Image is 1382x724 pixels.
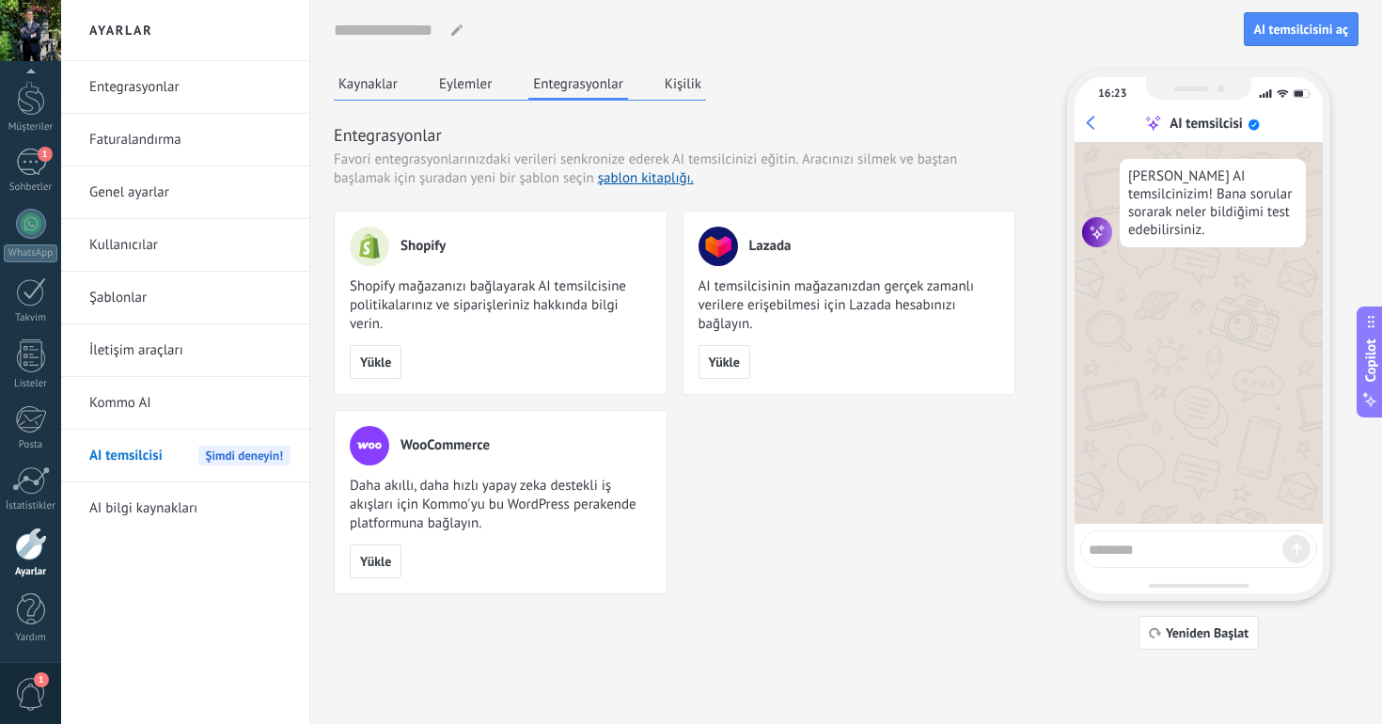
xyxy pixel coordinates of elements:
[660,70,706,98] button: Kişilik
[400,436,490,455] span: WooCommerce
[4,632,58,644] div: Yardım
[61,219,309,272] li: Kullanıcılar
[334,150,798,169] span: Favori entegrasyonlarınızdaki verileri senkronize ederek AI temsilcinizi eğitin.
[528,70,628,101] button: Entegrasyonlar
[350,544,401,578] button: Yükle
[598,169,694,187] a: şablon kitaplığı.
[61,61,309,114] li: Entegrasyonlar
[350,477,652,533] span: Daha akıllı, daha hızlı yapay zeka destekli iş akışları için Kommo'yu bu WordPress perakende plat...
[1170,115,1243,133] div: AI temsilcisi
[749,237,792,256] span: Lazada
[699,345,750,379] button: Yükle
[89,219,291,272] a: Kullanıcılar
[1166,626,1249,639] span: Yeniden Başlat
[61,430,309,482] li: AI temsilcisi
[89,61,291,114] a: Entegrasyonlar
[434,70,496,98] button: Eylemler
[89,272,291,324] a: Şablonlar
[709,355,740,369] span: Yükle
[89,166,291,219] a: Genel ayarlar
[89,430,291,482] a: AI temsilcisiŞimdi deneyin!
[350,345,401,379] button: Yükle
[38,147,53,162] span: 1
[4,566,58,578] div: Ayarlar
[61,482,309,534] li: AI bilgi kaynakları
[4,439,58,451] div: Posta
[198,446,291,465] span: Şimdi deneyin!
[89,430,163,482] span: AI temsilcisi
[61,114,309,166] li: Faturalandırma
[1120,159,1306,247] div: [PERSON_NAME] AI temsilcinizim! Bana sorular sorarak neler bildiğimi test edebilirsiniz.
[61,377,309,430] li: Kommo AI
[334,123,1015,147] h3: Entegrasyonlar
[4,500,58,512] div: İstatistikler
[4,378,58,390] div: Listeler
[334,150,957,187] span: Aracınızı silmek ve baştan başlamak için şuradan yeni bir şablon seçin
[89,377,291,430] a: Kommo AI
[350,277,652,334] span: Shopify mağazanızı bağlayarak AI temsilcisine politikalarınız ve siparişleriniz hakkında bilgi ve...
[1361,339,1380,383] span: Copilot
[1254,23,1348,36] span: AI temsilcisini aç
[4,121,58,134] div: Müşteriler
[4,244,57,262] div: WhatsApp
[360,355,391,369] span: Yükle
[61,324,309,377] li: İletişim araçları
[699,277,1000,334] span: AI temsilcisinin mağazanızdan gerçek zamanlı verilere erişebilmesi için Lazada hesabınızı bağlayın.
[89,114,291,166] a: Faturalandırma
[334,70,402,98] button: Kaynaklar
[61,166,309,219] li: Genel ayarlar
[34,672,49,687] span: 1
[1244,12,1358,46] button: AI temsilcisini aç
[360,555,391,568] span: Yükle
[1082,217,1112,247] img: agent icon
[1098,87,1126,101] div: 16:23
[4,312,58,324] div: Takvim
[89,482,291,535] a: AI bilgi kaynakları
[4,181,58,194] div: Sohbetler
[61,272,309,324] li: Şablonlar
[400,237,446,256] span: Shopify
[1139,616,1259,650] button: Yeniden Başlat
[89,324,291,377] a: İletişim araçları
